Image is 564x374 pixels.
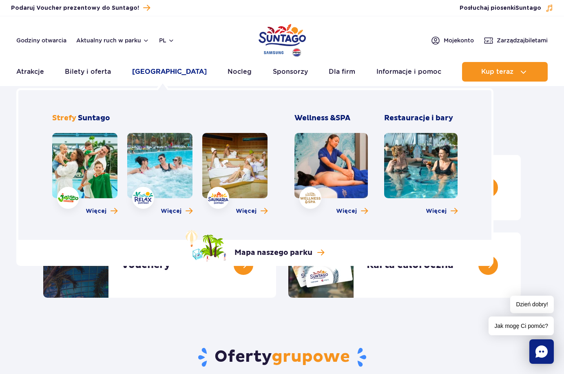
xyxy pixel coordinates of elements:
span: Więcej [336,207,357,215]
span: Więcej [236,207,257,215]
a: Podaruj Voucher prezentowy do Suntago! [11,2,150,13]
h3: Restauracje i bary [384,113,458,123]
a: Więcej o strefie Jamango [86,207,117,215]
span: Jak mogę Ci pomóc? [489,316,554,335]
a: [GEOGRAPHIC_DATA] [132,62,207,82]
span: Suntago [515,5,541,11]
a: Sponsorzy [273,62,308,82]
a: Dla firm [329,62,355,82]
button: pl [159,36,175,44]
span: Kup teraz [481,68,513,75]
button: Posłuchaj piosenkiSuntago [460,4,553,12]
span: Suntago [78,113,110,123]
span: SPA [336,113,350,123]
span: Więcej [86,207,106,215]
div: Chat [529,339,554,364]
a: Więcej o strefie Relax [161,207,192,215]
a: Więcej o Restauracje i bary [426,207,458,215]
button: Kup teraz [462,62,548,82]
a: Godziny otwarcia [16,36,66,44]
a: Mapa naszego parku [186,230,324,262]
a: Więcej o Wellness & SPA [336,207,368,215]
a: Mojekonto [431,35,474,45]
span: Zarządzaj biletami [497,36,548,44]
span: Więcej [161,207,181,215]
a: Informacje i pomoc [376,62,441,82]
a: Nocleg [228,62,252,82]
a: Atrakcje [16,62,44,82]
a: Bilety i oferta [65,62,111,82]
a: Park of Poland [259,20,306,58]
a: Więcej o strefie Saunaria [236,207,268,215]
span: Moje konto [444,36,474,44]
span: Strefy [52,113,76,123]
span: Więcej [426,207,447,215]
span: Wellness & [294,113,350,123]
h2: Oferty [43,347,521,368]
button: Aktualny ruch w parku [76,37,149,44]
span: grupowe [272,347,350,367]
span: Podaruj Voucher prezentowy do Suntago! [11,4,139,12]
span: Dzień dobry! [510,296,554,313]
a: Zarządzajbiletami [484,35,548,45]
span: Posłuchaj piosenki [460,4,541,12]
p: Mapa naszego parku [234,248,312,258]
